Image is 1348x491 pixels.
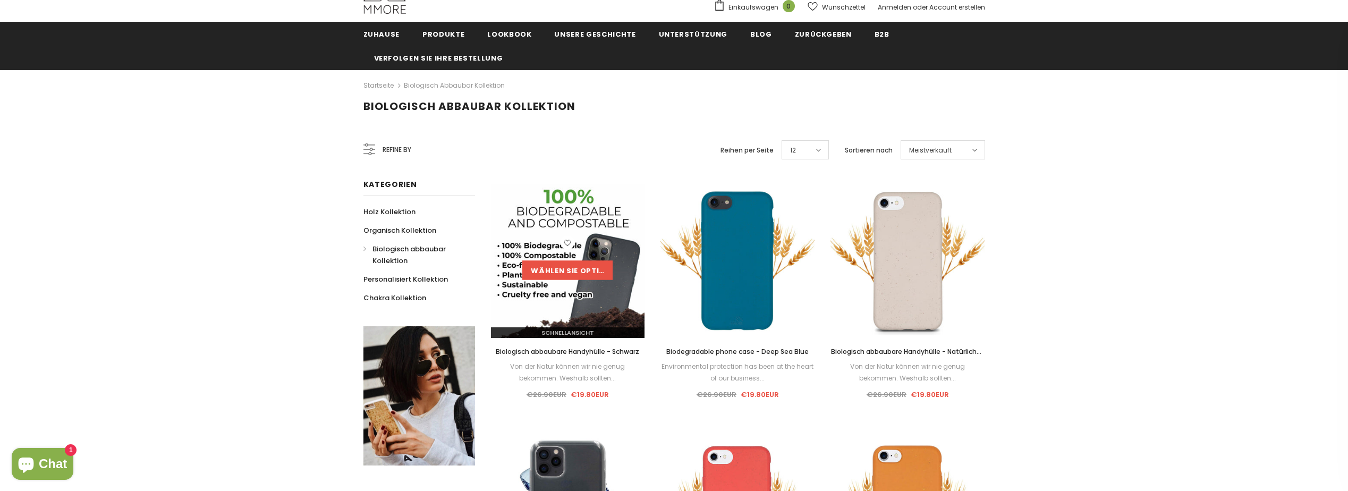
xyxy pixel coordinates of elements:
span: €26.90EUR [697,390,736,400]
span: Wunschzettel [822,2,866,13]
span: Meistverkauft [909,145,952,156]
a: Unterstützung [659,22,727,46]
span: Holz Kollektion [363,207,416,217]
span: €19.80EUR [911,390,949,400]
a: Lookbook [487,22,531,46]
a: Biologisch abbaubar Kollektion [363,240,463,270]
a: Verfolgen Sie Ihre Bestellung [374,46,503,70]
a: Biodegradable phone case - Deep Sea Blue [660,346,815,358]
a: Anmelden [878,3,911,12]
span: Schnellansicht [541,328,594,337]
span: €26.90EUR [867,390,906,400]
a: Zuhause [363,22,400,46]
a: Biologisch abbaubare Handyhülle - Schwarz [491,346,645,358]
a: Biologisch abbaubar Kollektion [404,81,505,90]
div: Environmental protection has been at the heart of our business... [660,361,815,384]
span: Unterstützung [659,29,727,39]
span: Personalisiert Kollektion [363,274,448,284]
label: Sortieren nach [845,145,893,156]
a: Chakra Kollektion [363,289,426,307]
a: B2B [875,22,889,46]
inbox-online-store-chat: Onlineshop-Chat von Shopify [9,448,77,482]
span: Produkte [422,29,464,39]
a: Biologisch abbaubare Handyhülle - Natürliches Weiß [830,346,985,358]
a: Account erstellen [929,3,985,12]
span: Zurückgeben [795,29,852,39]
a: Schnellansicht [491,327,645,338]
span: Organisch Kollektion [363,225,436,235]
span: Biologisch abbaubare Handyhülle - Natürliches Weiß [831,347,985,368]
div: Von der Natur können wir nie genug bekommen. Weshalb sollten... [491,361,645,384]
a: Zurückgeben [795,22,852,46]
span: €19.80EUR [571,390,609,400]
img: Fully Compostable Eco Friendly Phone Case [491,184,645,338]
span: Verfolgen Sie Ihre Bestellung [374,53,503,63]
span: Zuhause [363,29,400,39]
a: Personalisiert Kollektion [363,270,448,289]
span: Refine by [383,144,411,156]
span: Kategorien [363,179,417,190]
span: 12 [790,145,796,156]
a: Startseite [363,79,394,92]
span: oder [913,3,928,12]
span: Chakra Kollektion [363,293,426,303]
span: Einkaufswagen [728,2,778,13]
span: €26.90EUR [527,390,566,400]
a: Blog [750,22,772,46]
a: Wählen Sie Optionen [522,260,613,280]
span: Unsere Geschichte [554,29,635,39]
span: Blog [750,29,772,39]
label: Reihen per Seite [720,145,774,156]
a: Unsere Geschichte [554,22,635,46]
span: Biologisch abbaubar Kollektion [372,244,446,266]
span: Biologisch abbaubar Kollektion [363,99,575,114]
a: Holz Kollektion [363,202,416,221]
a: Organisch Kollektion [363,221,436,240]
span: B2B [875,29,889,39]
a: Produkte [422,22,464,46]
div: Von der Natur können wir nie genug bekommen. Weshalb sollten... [830,361,985,384]
span: Biologisch abbaubare Handyhülle - Schwarz [496,347,639,356]
span: Lookbook [487,29,531,39]
span: €19.80EUR [741,390,779,400]
span: Biodegradable phone case - Deep Sea Blue [666,347,809,356]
